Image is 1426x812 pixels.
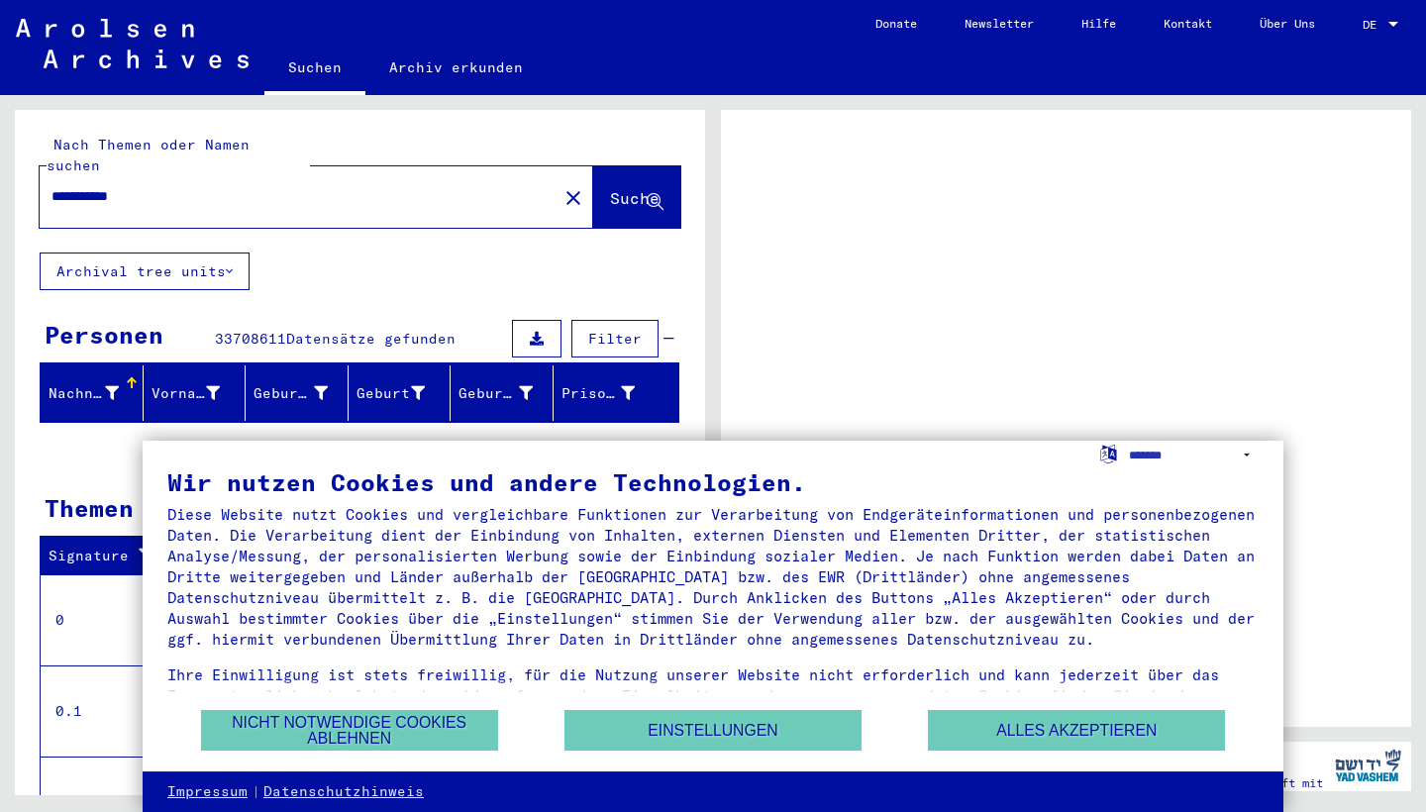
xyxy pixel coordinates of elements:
div: Diese Website nutzt Cookies und vergleichbare Funktionen zur Verarbeitung von Endgeräteinformatio... [167,504,1259,650]
button: Suche [593,166,680,228]
a: Datenschutzhinweis [263,782,424,802]
label: Sprache auswählen [1098,444,1119,462]
span: Datensätze gefunden [286,330,456,348]
mat-label: Nach Themen oder Namen suchen [47,136,250,174]
div: Personen [45,317,163,353]
div: Themen [45,490,134,526]
img: yv_logo.png [1331,741,1405,790]
span: Suche [610,188,660,208]
div: Ihre Einwilligung ist stets freiwillig, für die Nutzung unserer Website nicht erforderlich und ka... [167,664,1259,727]
div: Prisoner # [561,383,636,404]
div: Prisoner # [561,377,661,409]
mat-header-cell: Prisoner # [554,365,679,421]
button: Alles akzeptieren [928,710,1225,751]
div: Wir nutzen Cookies und andere Technologien. [167,470,1259,494]
select: Sprache auswählen [1129,441,1259,469]
img: Arolsen_neg.svg [16,19,249,68]
div: Geburtsname [254,377,353,409]
mat-icon: close [561,186,585,210]
td: 0 [41,574,177,665]
div: Geburtsdatum [458,377,558,409]
button: Einstellungen [564,710,862,751]
div: Nachname [49,383,119,404]
span: 33708611 [215,330,286,348]
div: Geburtsdatum [458,383,533,404]
mat-header-cell: Nachname [41,365,144,421]
td: 0.1 [41,665,177,757]
a: Impressum [167,782,248,802]
span: Filter [588,330,642,348]
span: DE [1363,18,1384,32]
button: Filter [571,320,659,357]
button: Clear [554,177,593,217]
a: Archiv erkunden [365,44,547,91]
mat-header-cell: Geburtsname [246,365,349,421]
div: Geburt‏ [356,377,451,409]
div: Signature [49,541,181,572]
button: Nicht notwendige Cookies ablehnen [201,710,498,751]
mat-header-cell: Geburt‏ [349,365,452,421]
mat-header-cell: Vorname [144,365,247,421]
button: Archival tree units [40,253,250,290]
a: Suchen [264,44,365,95]
div: Geburtsname [254,383,328,404]
div: Geburt‏ [356,383,426,404]
div: Vorname [152,377,246,409]
div: Signature [49,546,161,566]
div: Vorname [152,383,221,404]
mat-header-cell: Geburtsdatum [451,365,554,421]
div: Nachname [49,377,144,409]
